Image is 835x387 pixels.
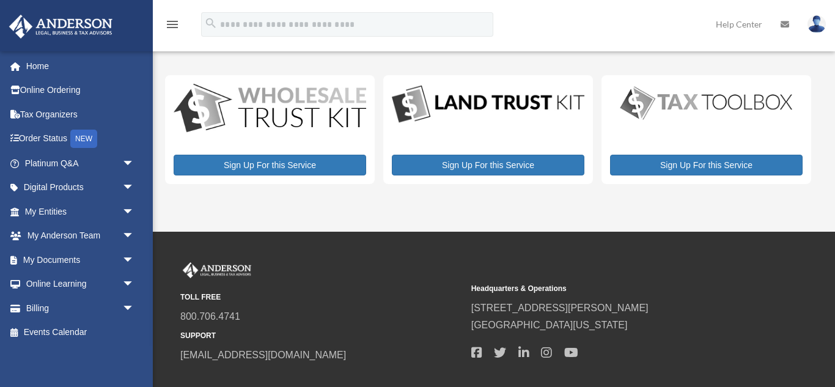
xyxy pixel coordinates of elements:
span: arrow_drop_down [122,248,147,273]
small: TOLL FREE [180,291,463,304]
a: [STREET_ADDRESS][PERSON_NAME] [471,303,649,313]
small: SUPPORT [180,330,463,342]
img: LandTrust_lgo-1.jpg [392,84,584,125]
a: My Anderson Teamarrow_drop_down [9,224,153,248]
img: Anderson Advisors Platinum Portal [180,262,254,278]
span: arrow_drop_down [122,296,147,321]
a: Home [9,54,153,78]
div: NEW [70,130,97,148]
i: menu [165,17,180,32]
span: arrow_drop_down [122,272,147,297]
a: [EMAIL_ADDRESS][DOMAIN_NAME] [180,350,346,360]
a: Online Learningarrow_drop_down [9,272,153,297]
small: Headquarters & Operations [471,282,754,295]
img: User Pic [807,15,826,33]
a: Billingarrow_drop_down [9,296,153,320]
a: Sign Up For this Service [392,155,584,175]
a: Digital Productsarrow_drop_down [9,175,147,200]
span: arrow_drop_down [122,175,147,201]
a: menu [165,21,180,32]
a: Tax Organizers [9,102,153,127]
a: Online Ordering [9,78,153,103]
a: My Entitiesarrow_drop_down [9,199,153,224]
a: Sign Up For this Service [610,155,803,175]
i: search [204,17,218,30]
a: Events Calendar [9,320,153,345]
a: Sign Up For this Service [174,155,366,175]
img: Anderson Advisors Platinum Portal [6,15,116,39]
span: arrow_drop_down [122,199,147,224]
a: [GEOGRAPHIC_DATA][US_STATE] [471,320,628,330]
img: taxtoolbox_new-1.webp [610,84,803,122]
a: My Documentsarrow_drop_down [9,248,153,272]
a: Platinum Q&Aarrow_drop_down [9,151,153,175]
span: arrow_drop_down [122,224,147,249]
img: WS-Trust-Kit-lgo-1.jpg [174,84,366,135]
a: Order StatusNEW [9,127,153,152]
span: arrow_drop_down [122,151,147,176]
a: 800.706.4741 [180,311,240,322]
